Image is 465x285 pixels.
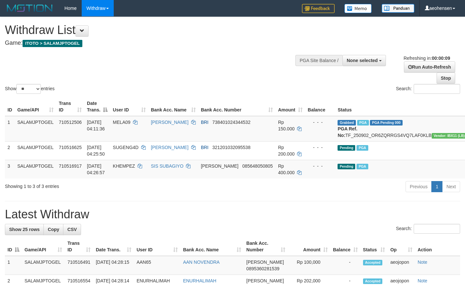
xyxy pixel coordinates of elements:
td: SALAMJPTOGEL [15,116,56,142]
span: Copy [48,227,59,232]
label: Search: [396,224,460,234]
label: Show entries [5,84,55,94]
span: MELA09 [113,120,130,125]
img: panduan.png [382,4,414,13]
th: Bank Acc. Number: activate to sort column ascending [198,97,275,116]
a: Note [418,278,427,283]
span: KHEMPEZ [113,163,135,169]
td: 1 [5,256,22,275]
span: 710512506 [59,120,82,125]
span: [PERSON_NAME] [201,163,239,169]
span: Rp 200.000 [278,145,295,157]
a: [PERSON_NAME] [151,120,189,125]
span: Copy 0895360281539 to clipboard [246,266,279,271]
th: Game/API: activate to sort column ascending [15,97,56,116]
td: 1 [5,116,15,142]
span: Accepted [363,260,383,265]
a: Copy [43,224,63,235]
a: Previous [406,181,432,192]
span: ITOTO > SALAMJPTOGEL [23,40,82,47]
span: Accepted [363,278,383,284]
td: SALAMJPTOGEL [15,141,56,160]
td: 710516491 [65,256,93,275]
div: - - - [308,144,333,151]
span: [DATE] 04:11:36 [87,120,105,131]
th: User ID: activate to sort column ascending [110,97,148,116]
span: Copy 738401024344532 to clipboard [212,120,251,125]
td: SALAMJPTOGEL [15,160,56,178]
span: Marked by aeojopon [357,120,369,126]
span: Refreshing in: [404,56,450,61]
th: User ID: activate to sort column ascending [134,237,180,256]
div: - - - [308,163,333,169]
span: Marked by aeojopon [357,145,368,151]
div: PGA Site Balance / [295,55,342,66]
span: [PERSON_NAME] [246,278,284,283]
strong: 00:00:09 [432,56,450,61]
td: 3 [5,160,15,178]
th: Date Trans.: activate to sort column ascending [93,237,134,256]
span: Copy 085648050805 to clipboard [242,163,273,169]
span: Pending [338,145,355,151]
h1: Withdraw List [5,24,304,37]
a: SIS SUBAGIYO [151,163,184,169]
td: AAN65 [134,256,180,275]
span: SUGENG4D [113,145,139,150]
a: CSV [63,224,81,235]
h4: Game: [5,40,304,46]
span: Marked by aeojopon [357,164,368,169]
div: Showing 1 to 3 of 3 entries [5,180,189,190]
th: Trans ID: activate to sort column ascending [65,237,93,256]
th: Game/API: activate to sort column ascending [22,237,65,256]
span: [DATE] 04:25:50 [87,145,105,157]
th: Amount: activate to sort column ascending [275,97,305,116]
a: AAN NOVENDRA [183,260,220,265]
span: BRI [201,145,208,150]
td: Rp 100,000 [288,256,330,275]
th: ID: activate to sort column descending [5,237,22,256]
span: Rp 150.000 [278,120,295,131]
th: Amount: activate to sort column ascending [288,237,330,256]
th: Trans ID: activate to sort column ascending [56,97,84,116]
a: ENURHALIMAH [183,278,216,283]
th: Bank Acc. Name: activate to sort column ascending [180,237,244,256]
span: PGA Pending [370,120,403,126]
img: Button%20Memo.svg [344,4,372,13]
th: ID [5,97,15,116]
td: aeojopon [388,256,415,275]
th: Status: activate to sort column ascending [360,237,388,256]
span: 710516625 [59,145,82,150]
td: - [330,256,360,275]
b: PGA Ref. No: [338,126,357,138]
th: Balance [305,97,335,116]
th: Date Trans.: activate to sort column descending [84,97,110,116]
a: [PERSON_NAME] [151,145,189,150]
td: SALAMJPTOGEL [22,256,65,275]
span: None selected [347,58,378,63]
input: Search: [414,84,460,94]
a: Next [442,181,460,192]
a: Run Auto-Refresh [404,61,455,73]
td: [DATE] 04:28:15 [93,256,134,275]
th: Action [415,237,460,256]
h1: Latest Withdraw [5,208,460,221]
select: Showentries [16,84,41,94]
th: Balance: activate to sort column ascending [330,237,360,256]
span: Copy 321201032095538 to clipboard [212,145,251,150]
img: MOTION_logo.png [5,3,55,13]
a: 1 [431,181,442,192]
a: Note [418,260,427,265]
th: Bank Acc. Number: activate to sort column ascending [244,237,288,256]
a: Stop [437,73,455,84]
td: 2 [5,141,15,160]
span: Pending [338,164,355,169]
span: [PERSON_NAME] [246,260,284,265]
div: - - - [308,119,333,126]
th: Op: activate to sort column ascending [388,237,415,256]
span: CSV [67,227,77,232]
span: Show 25 rows [9,227,40,232]
img: Feedback.jpg [302,4,335,13]
span: 710516917 [59,163,82,169]
a: Show 25 rows [5,224,44,235]
input: Search: [414,224,460,234]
